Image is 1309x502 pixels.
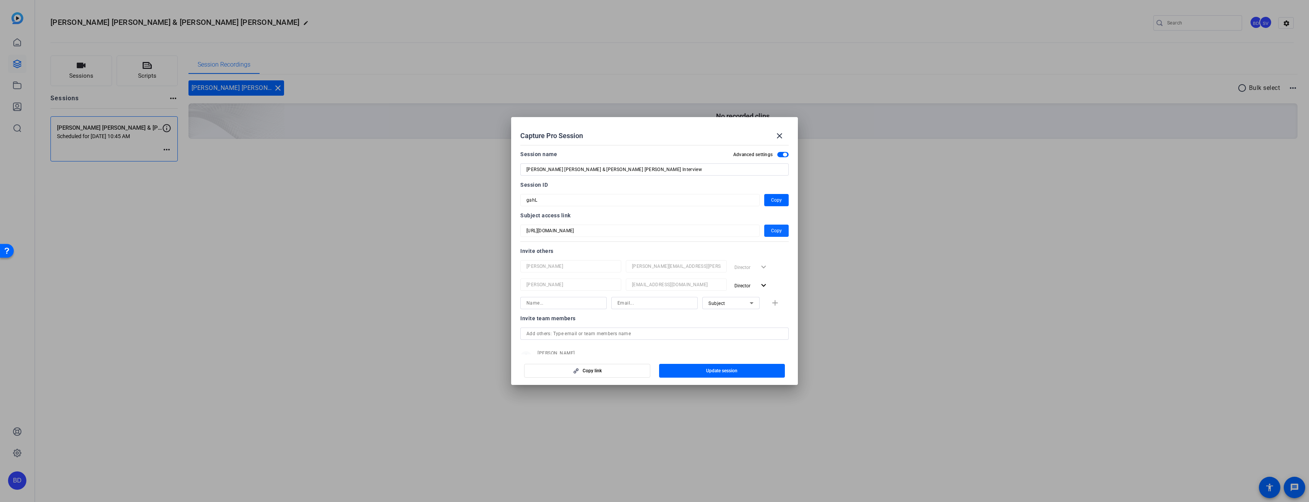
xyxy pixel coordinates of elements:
input: Session OTP [526,196,754,205]
mat-icon: close [775,131,784,140]
input: Enter Session Name [526,165,783,174]
input: Session OTP [526,226,754,235]
div: Invite team members [520,314,789,323]
input: Name... [526,298,601,308]
input: Add others: Type email or team members name [526,329,783,338]
span: Copy link [583,368,602,374]
input: Name... [526,280,615,289]
input: Email... [632,280,721,289]
button: Update session [659,364,785,378]
button: Director [731,279,771,292]
mat-icon: person [520,351,532,363]
div: Invite others [520,246,789,256]
button: Copy [764,225,789,237]
span: Copy [771,226,782,235]
span: Subject [708,301,725,306]
input: Email... [617,298,692,308]
button: Copy link [524,364,650,378]
button: Copy [764,194,789,206]
input: Name... [526,262,615,271]
input: Email... [632,262,721,271]
div: Capture Pro Session [520,127,789,145]
span: Update session [706,368,737,374]
span: Copy [771,196,782,205]
span: Director [734,283,750,288]
span: [PERSON_NAME] [538,350,689,356]
div: Session name [520,150,557,159]
h2: Advanced settings [733,152,773,158]
mat-icon: expand_more [759,281,768,290]
div: Session ID [520,180,789,189]
div: Subject access link [520,211,789,220]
